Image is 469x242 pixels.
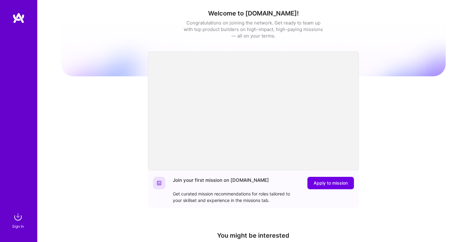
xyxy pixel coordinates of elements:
h1: Welcome to [DOMAIN_NAME]! [61,10,446,17]
div: Sign In [12,223,24,230]
h4: You might be interested [148,232,359,239]
img: sign in [12,211,24,223]
div: Join your first mission on [DOMAIN_NAME] [173,177,269,189]
span: Apply to mission [314,180,348,186]
iframe: video [148,52,359,170]
button: Apply to mission [307,177,354,189]
img: logo [12,12,25,24]
a: sign inSign In [13,211,24,230]
div: Congratulations on joining the network. Get ready to team up with top product builders on high-im... [184,20,323,39]
div: Get curated mission recommendations for roles tailored to your skillset and experience in the mis... [173,190,297,204]
img: Website [157,181,162,186]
